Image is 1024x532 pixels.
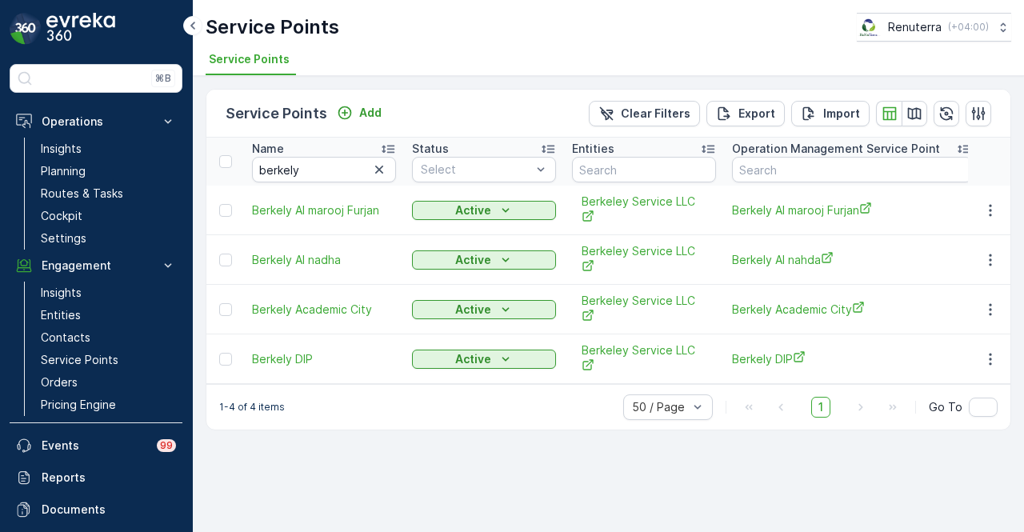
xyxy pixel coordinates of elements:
p: Contacts [41,330,90,346]
a: Berkely Al nadha [252,252,396,268]
a: Planning [34,160,182,182]
p: Events [42,438,147,454]
button: Engagement [10,250,182,282]
p: Service Points [226,102,327,125]
p: Reports [42,470,176,486]
a: Berkely DIP [732,350,972,367]
p: Select [421,162,531,178]
a: Pricing Engine [34,394,182,416]
button: Renuterra(+04:00) [857,13,1011,42]
p: Active [455,302,491,318]
a: Insights [34,282,182,304]
p: Orders [41,374,78,390]
button: Add [330,103,388,122]
button: Clear Filters [589,101,700,126]
div: Toggle Row Selected [219,254,232,266]
a: Berkely Al marooj Furjan [252,202,396,218]
img: Screenshot_2024-07-26_at_13.33.01.png [857,18,882,36]
span: Go To [929,399,962,415]
a: Berkely Academic City [252,302,396,318]
span: 1 [811,397,830,418]
p: Entities [41,307,81,323]
p: 1-4 of 4 items [219,401,285,414]
p: Pricing Engine [41,397,116,413]
a: Berkeley Service LLC [582,194,706,226]
button: Export [706,101,785,126]
p: Settings [41,230,86,246]
p: Documents [42,502,176,518]
div: Toggle Row Selected [219,303,232,316]
p: Clear Filters [621,106,690,122]
p: Service Points [206,14,339,40]
a: Routes & Tasks [34,182,182,205]
input: Search [732,157,972,182]
a: Cockpit [34,205,182,227]
img: logo [10,13,42,45]
div: Toggle Row Selected [219,353,232,366]
input: Search [252,157,396,182]
p: Cockpit [41,208,82,224]
p: Renuterra [888,19,942,35]
p: ( +04:00 ) [948,21,989,34]
a: Entities [34,304,182,326]
p: Import [823,106,860,122]
p: Operations [42,114,150,130]
a: Reports [10,462,182,494]
button: Active [412,350,556,369]
p: Routes & Tasks [41,186,123,202]
a: Orders [34,371,182,394]
a: Berkely Al nahda [732,251,972,268]
button: Active [412,300,556,319]
a: Berkely DIP [252,351,396,367]
a: Settings [34,227,182,250]
button: Active [412,201,556,220]
p: Active [455,252,491,268]
button: Active [412,250,556,270]
a: Berkeley Service LLC [582,293,706,326]
p: Engagement [42,258,150,274]
p: 99 [160,439,173,452]
button: Import [791,101,870,126]
a: Berkely Al marooj Furjan [732,202,972,218]
p: Active [455,351,491,367]
p: Insights [41,141,82,157]
a: Berkeley Service LLC [582,342,706,375]
p: Service Points [41,352,118,368]
p: Insights [41,285,82,301]
a: Documents [10,494,182,526]
p: Add [359,105,382,121]
button: Operations [10,106,182,138]
div: Toggle Row Selected [219,204,232,217]
p: Operation Management Service Point [732,141,940,157]
a: Service Points [34,349,182,371]
a: Berkeley Service LLC [582,243,706,276]
p: ⌘B [155,72,171,85]
p: Name [252,141,284,157]
a: Contacts [34,326,182,349]
p: Status [412,141,449,157]
span: Service Points [209,51,290,67]
p: Planning [41,163,86,179]
p: Export [738,106,775,122]
a: Berkely Academic City [732,301,972,318]
p: Active [455,202,491,218]
p: Entities [572,141,614,157]
a: Insights [34,138,182,160]
img: logo_dark-DEwI_e13.png [46,13,115,45]
input: Search [572,157,716,182]
a: Events99 [10,430,182,462]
